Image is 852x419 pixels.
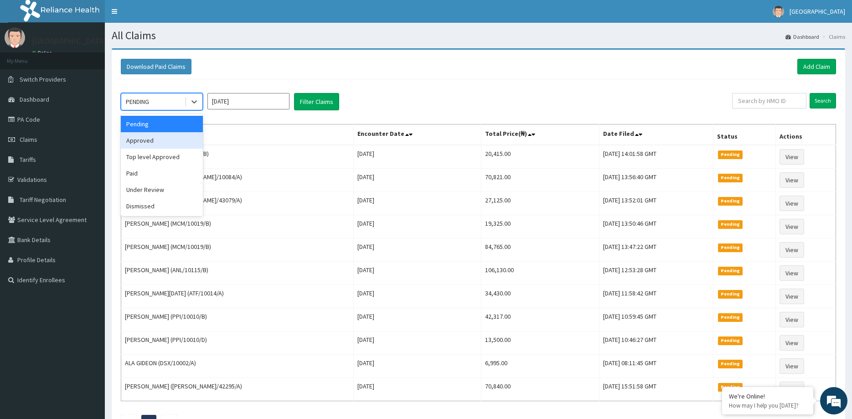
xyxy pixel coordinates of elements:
[294,93,339,110] button: Filter Claims
[820,33,845,41] li: Claims
[207,93,289,109] input: Select Month and Year
[599,215,713,238] td: [DATE] 13:50:46 GMT
[481,238,599,262] td: 84,765.00
[599,145,713,169] td: [DATE] 14:01:58 GMT
[121,169,354,192] td: [PERSON_NAME] ([PERSON_NAME]/10084/A)
[599,331,713,355] td: [DATE] 10:46:27 GMT
[121,198,203,214] div: Dismissed
[780,335,804,351] a: View
[599,169,713,192] td: [DATE] 13:56:40 GMT
[780,382,804,397] a: View
[599,308,713,331] td: [DATE] 10:59:45 GMT
[354,215,481,238] td: [DATE]
[599,355,713,378] td: [DATE] 08:11:45 GMT
[121,262,354,285] td: [PERSON_NAME] (ANL/10115/B)
[20,155,36,164] span: Tariffs
[780,289,804,304] a: View
[718,383,743,391] span: Pending
[780,196,804,211] a: View
[121,132,203,149] div: Approved
[20,196,66,204] span: Tariff Negotiation
[121,308,354,331] td: [PERSON_NAME] (PPI/10010/B)
[5,27,25,48] img: User Image
[599,124,713,145] th: Date Filed
[121,331,354,355] td: [PERSON_NAME] (PPI/10010/D)
[47,51,153,63] div: Chat with us now
[121,215,354,238] td: [PERSON_NAME] (MCM/10019/B)
[780,149,804,165] a: View
[481,124,599,145] th: Total Price(₦)
[354,262,481,285] td: [DATE]
[17,46,37,68] img: d_794563401_company_1708531726252_794563401
[718,220,743,228] span: Pending
[481,285,599,308] td: 34,430.00
[599,285,713,308] td: [DATE] 11:58:42 GMT
[481,169,599,192] td: 70,821.00
[121,238,354,262] td: [PERSON_NAME] (MCM/10019/B)
[780,312,804,327] a: View
[729,402,806,409] p: How may I help you today?
[599,262,713,285] td: [DATE] 12:53:28 GMT
[126,97,149,106] div: PENDING
[354,145,481,169] td: [DATE]
[780,242,804,258] a: View
[599,238,713,262] td: [DATE] 13:47:22 GMT
[718,313,743,321] span: Pending
[718,267,743,275] span: Pending
[121,145,354,169] td: [PERSON_NAME] (PES/10141/B)
[53,115,126,207] span: We're online!
[121,285,354,308] td: [PERSON_NAME][DATE] (ATF/10014/A)
[599,378,713,401] td: [DATE] 15:51:58 GMT
[718,243,743,252] span: Pending
[718,360,743,368] span: Pending
[5,249,174,281] textarea: Type your message and hit 'Enter'
[773,6,784,17] img: User Image
[354,192,481,215] td: [DATE]
[121,165,203,181] div: Paid
[599,192,713,215] td: [DATE] 13:52:01 GMT
[354,355,481,378] td: [DATE]
[354,169,481,192] td: [DATE]
[718,174,743,182] span: Pending
[121,378,354,401] td: [PERSON_NAME] ([PERSON_NAME]/42295/A)
[810,93,836,109] input: Search
[121,116,203,132] div: Pending
[20,75,66,83] span: Switch Providers
[121,149,203,165] div: Top level Approved
[354,124,481,145] th: Encounter Date
[121,181,203,198] div: Under Review
[718,290,743,298] span: Pending
[481,308,599,331] td: 42,317.00
[481,331,599,355] td: 13,500.00
[121,355,354,378] td: ALA GIDEON (DSX/10002/A)
[780,219,804,234] a: View
[797,59,836,74] a: Add Claim
[780,172,804,188] a: View
[790,7,845,16] span: [GEOGRAPHIC_DATA]
[20,135,37,144] span: Claims
[121,59,191,74] button: Download Paid Claims
[481,192,599,215] td: 27,125.00
[780,265,804,281] a: View
[481,215,599,238] td: 19,325.00
[775,124,836,145] th: Actions
[354,285,481,308] td: [DATE]
[780,358,804,374] a: View
[354,378,481,401] td: [DATE]
[112,30,845,41] h1: All Claims
[718,150,743,159] span: Pending
[785,33,819,41] a: Dashboard
[32,50,54,56] a: Online
[718,336,743,345] span: Pending
[481,145,599,169] td: 20,415.00
[121,192,354,215] td: [PERSON_NAME] ([PERSON_NAME]/43079/A)
[150,5,171,26] div: Minimize live chat window
[32,37,107,45] p: [GEOGRAPHIC_DATA]
[732,93,806,109] input: Search by HMO ID
[481,262,599,285] td: 106,130.00
[481,355,599,378] td: 6,995.00
[354,308,481,331] td: [DATE]
[729,392,806,400] div: We're Online!
[718,197,743,205] span: Pending
[354,238,481,262] td: [DATE]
